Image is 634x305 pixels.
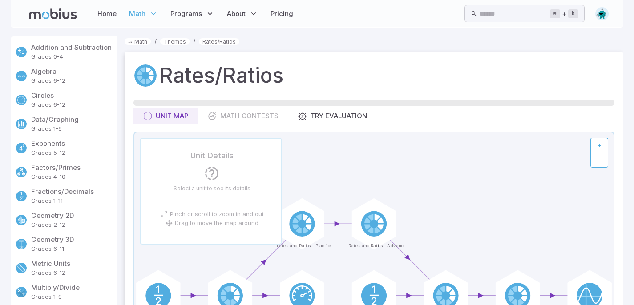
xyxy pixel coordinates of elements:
p: Drag to move the map around [175,219,258,228]
a: Rates/Ratios [199,38,239,45]
a: CirclesGrades 6-12 [11,88,117,112]
img: octagon.svg [595,7,609,20]
div: Addition and Subtraction [15,46,28,58]
p: Grades 6-12 [31,76,113,85]
div: Metric Units [15,262,28,274]
h5: Unit Details [190,149,234,162]
p: Grades 6-11 [31,245,113,253]
kbd: ⌘ [550,9,560,18]
div: Geometry 3D [31,235,113,253]
p: Grades 1-11 [31,197,113,205]
div: Multiply/Divide [15,286,28,298]
p: Pinch or scroll to zoom in and out [170,210,264,219]
p: Exponents [31,139,113,148]
a: Geometry 3DGrades 6-11 [11,232,117,256]
span: Math [129,9,145,19]
a: Geometry 2DGrades 2-12 [11,208,117,232]
p: Metric Units [31,259,113,269]
a: Factors/PrimesGrades 4-10 [11,160,117,184]
a: Math [125,38,151,45]
p: Geometry 3D [31,235,113,245]
div: Geometry 2D [31,211,113,229]
a: Data/GraphingGrades 1-9 [11,112,117,136]
div: Fractions/Decimals [31,187,113,205]
div: Data/Graphing [15,118,28,130]
p: Addition and Subtraction [31,43,113,52]
button: + [590,138,608,153]
p: Factors/Primes [31,163,113,173]
div: Algebra [31,67,113,85]
div: Multiply/Divide [31,283,113,301]
p: Grades 5-12 [31,148,113,157]
span: Rates and Ratios - Advanced [348,243,408,249]
p: Data/Graphing [31,115,113,124]
a: AlgebraGrades 6-12 [11,64,117,88]
div: Factors/Primes [31,163,113,181]
p: Grades 0-4 [31,52,113,61]
a: Metric UnitsGrades 6-12 [11,256,117,280]
div: Geometry 3D [15,238,28,250]
div: Circles [31,91,113,109]
p: Grades 6-12 [31,100,113,109]
div: Geometry 2D [15,214,28,226]
span: Programs [170,9,202,19]
a: ExponentsGrades 5-12 [11,136,117,160]
kbd: k [568,9,578,18]
nav: breadcrumb [125,36,623,46]
div: Data/Graphing [31,115,113,133]
a: Themes [160,38,190,45]
div: Fractions/Decimals [15,190,28,202]
p: Geometry 2D [31,211,113,221]
p: Grades 1-9 [31,293,113,301]
p: Grades 6-12 [31,269,113,277]
li: / [193,36,195,46]
p: Algebra [31,67,113,76]
div: Exponents [15,142,28,154]
p: Grades 2-12 [31,221,113,229]
div: Try Evaluation [298,111,367,121]
button: - [590,152,608,168]
h1: Rates/Ratios [159,60,283,91]
p: Grades 4-10 [31,173,113,181]
li: / [154,36,157,46]
span: About [227,9,246,19]
div: Factors/Primes [15,166,28,178]
p: Circles [31,91,113,100]
a: Rates/Ratios [133,64,157,88]
div: Algebra [15,70,28,82]
div: Circles [15,94,28,106]
a: Multiply/DivideGrades 1-9 [11,280,117,304]
span: Rates and Ratios - Practice [277,243,331,249]
a: Pricing [268,4,296,24]
div: Addition and Subtraction [31,43,113,61]
a: Addition and SubtractionGrades 0-4 [11,40,117,64]
p: Select a unit to see its details [174,185,250,192]
p: Grades 1-9 [31,124,113,133]
div: Exponents [31,139,113,157]
a: Home [95,4,119,24]
p: Multiply/Divide [31,283,113,293]
div: + [550,8,578,19]
div: Metric Units [31,259,113,277]
p: Fractions/Decimals [31,187,113,197]
a: Fractions/DecimalsGrades 1-11 [11,184,117,208]
div: Unit Map [143,111,188,121]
